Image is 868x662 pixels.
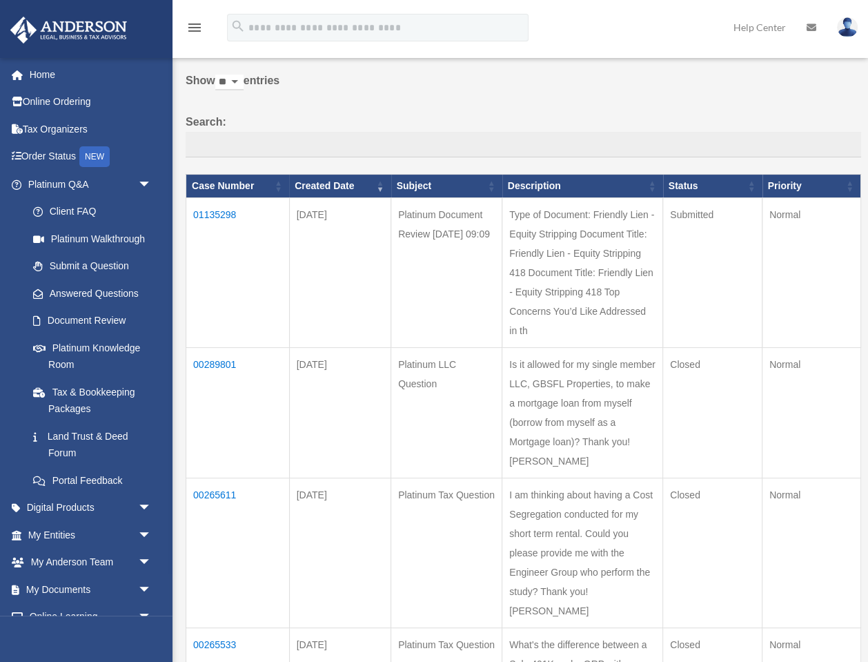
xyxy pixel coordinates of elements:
td: Normal [762,478,861,628]
td: [DATE] [289,478,391,628]
a: Online Learningarrow_drop_down [10,603,172,631]
a: My Entitiesarrow_drop_down [10,521,172,549]
td: Submitted [663,198,762,348]
td: Closed [663,478,762,628]
a: Land Trust & Deed Forum [19,422,166,467]
span: arrow_drop_down [138,549,166,577]
img: Anderson Advisors Platinum Portal [6,17,131,43]
th: Subject: activate to sort column ascending [391,175,502,198]
a: Tax & Bookkeeping Packages [19,378,166,422]
a: My Anderson Teamarrow_drop_down [10,549,172,576]
a: menu [186,24,203,36]
th: Created Date: activate to sort column ascending [289,175,391,198]
a: Platinum Q&Aarrow_drop_down [10,171,166,198]
a: Home [10,61,172,88]
a: Tax Organizers [10,115,172,143]
a: My Documentsarrow_drop_down [10,576,172,603]
a: Answered Questions [19,280,159,307]
div: NEW [79,146,110,167]
td: [DATE] [289,348,391,478]
td: 00265611 [186,478,290,628]
input: Search: [186,132,861,158]
a: Client FAQ [19,198,166,226]
a: Digital Productsarrow_drop_down [10,494,172,522]
td: Is it allowed for my single member LLC, GBSFL Properties, to make a mortgage loan from myself (bo... [502,348,663,478]
th: Priority: activate to sort column ascending [762,175,861,198]
a: Document Review [19,307,166,335]
select: Showentries [215,75,244,90]
td: 01135298 [186,198,290,348]
td: Normal [762,348,861,478]
th: Description: activate to sort column ascending [502,175,663,198]
td: I am thinking about having a Cost Segregation conducted for my short term rental. Could you pleas... [502,478,663,628]
td: Closed [663,348,762,478]
label: Show entries [186,71,861,104]
a: Platinum Walkthrough [19,225,166,253]
th: Case Number: activate to sort column ascending [186,175,290,198]
td: Normal [762,198,861,348]
a: Platinum Knowledge Room [19,334,166,378]
i: menu [186,19,203,36]
td: Platinum Tax Question [391,478,502,628]
label: Search: [186,113,861,158]
img: User Pic [837,17,858,37]
i: search [230,19,246,34]
span: arrow_drop_down [138,521,166,549]
td: Platinum Document Review [DATE] 09:09 [391,198,502,348]
td: 00289801 [186,348,290,478]
td: [DATE] [289,198,391,348]
a: Order StatusNEW [10,143,172,171]
a: Online Ordering [10,88,172,116]
td: Platinum LLC Question [391,348,502,478]
td: Type of Document: Friendly Lien - Equity Stripping Document Title: Friendly Lien - Equity Strippi... [502,198,663,348]
span: arrow_drop_down [138,171,166,199]
span: arrow_drop_down [138,603,166,632]
span: arrow_drop_down [138,576,166,604]
a: Portal Feedback [19,467,166,494]
span: arrow_drop_down [138,494,166,523]
a: Submit a Question [19,253,166,280]
th: Status: activate to sort column ascending [663,175,762,198]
